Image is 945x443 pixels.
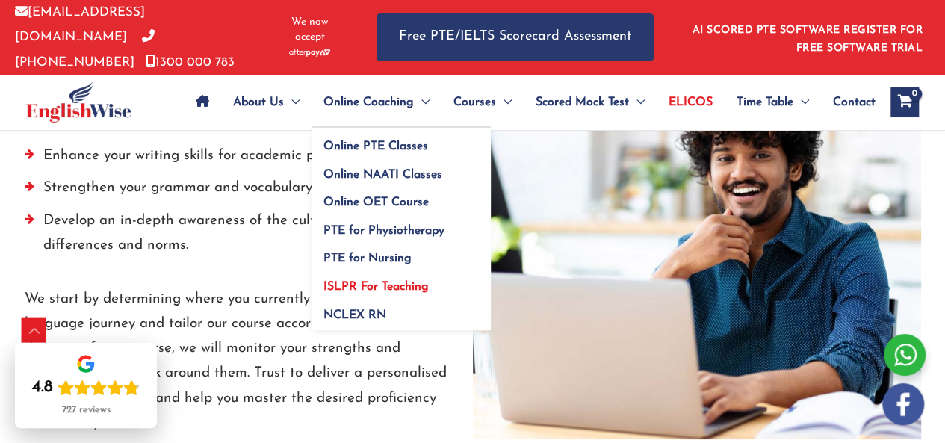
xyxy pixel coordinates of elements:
img: Afterpay-Logo [289,49,330,57]
a: Scored Mock TestMenu Toggle [524,76,657,128]
span: Online OET Course [323,196,429,208]
span: Online NAATI Classes [323,169,442,181]
a: Online CoachingMenu Toggle [312,76,441,128]
li: Enhance your writing skills for academic proficiency. [25,143,473,176]
div: 727 reviews [62,404,111,416]
span: ISLPR For Teaching [323,281,429,293]
span: Time Table [737,76,793,128]
img: test-img [473,75,921,440]
aside: Header Widget 1 [684,13,930,61]
span: Scored Mock Test [536,76,629,128]
a: ISLPR For Teaching [312,268,491,297]
a: AI SCORED PTE SOFTWARE REGISTER FOR FREE SOFTWARE TRIAL [693,25,923,54]
li: Develop an in-depth awareness of the culture, its social differences and norms. [25,208,473,266]
nav: Site Navigation: Main Menu [184,76,876,128]
a: Online PTE Classes [312,128,491,156]
span: PTE for Nursing [323,253,412,264]
a: NCLEX RN [312,296,491,330]
span: Online Coaching [323,76,414,128]
span: ELICOS [669,76,713,128]
p: We start by determining where you currently stand in your language journey and tailor our course ... [25,287,473,436]
span: Contact [833,76,876,128]
div: Rating: 4.8 out of 5 [32,377,140,398]
span: Menu Toggle [284,76,300,128]
a: [PHONE_NUMBER] [15,31,155,68]
img: cropped-ew-logo [26,81,131,123]
a: Free PTE/IELTS Scorecard Assessment [377,13,654,61]
a: About UsMenu Toggle [221,76,312,128]
span: We now accept [280,15,339,45]
span: PTE for Physiotherapy [323,225,444,237]
span: Menu Toggle [414,76,430,128]
div: 4.8 [32,377,53,398]
a: PTE for Physiotherapy [312,211,491,240]
img: white-facebook.png [882,383,924,425]
span: Online PTE Classes [323,140,428,152]
a: Online NAATI Classes [312,155,491,184]
a: View Shopping Cart, empty [890,87,919,117]
span: Menu Toggle [793,76,809,128]
a: Time TableMenu Toggle [725,76,821,128]
span: About Us [233,76,284,128]
span: Menu Toggle [629,76,645,128]
span: NCLEX RN [323,309,386,321]
a: 1300 000 783 [146,56,235,69]
a: ELICOS [657,76,725,128]
a: [EMAIL_ADDRESS][DOMAIN_NAME] [15,6,145,43]
span: Menu Toggle [496,76,512,128]
a: PTE for Nursing [312,240,491,268]
span: Courses [453,76,496,128]
li: Strengthen your grammar and vocabulary. [25,176,473,208]
a: Online OET Course [312,184,491,212]
a: Contact [821,76,876,128]
a: CoursesMenu Toggle [441,76,524,128]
